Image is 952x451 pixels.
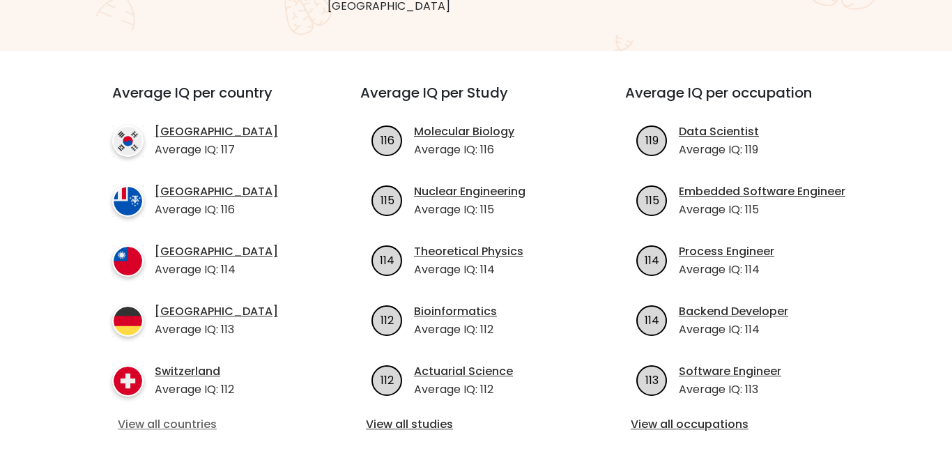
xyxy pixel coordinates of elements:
[679,381,781,398] p: Average IQ: 113
[679,243,774,260] a: Process Engineer
[112,185,144,217] img: country
[155,201,278,218] p: Average IQ: 116
[155,243,278,260] a: [GEOGRAPHIC_DATA]
[155,183,278,200] a: [GEOGRAPHIC_DATA]
[155,363,234,380] a: Switzerland
[631,416,851,433] a: View all occupations
[645,132,659,148] text: 119
[155,261,278,278] p: Average IQ: 114
[155,321,278,338] p: Average IQ: 113
[414,142,514,158] p: Average IQ: 116
[366,416,586,433] a: View all studies
[112,365,144,397] img: country
[679,201,845,218] p: Average IQ: 115
[112,84,310,118] h3: Average IQ per country
[679,303,788,320] a: Backend Developer
[155,142,278,158] p: Average IQ: 117
[679,363,781,380] a: Software Engineer
[679,142,759,158] p: Average IQ: 119
[112,125,144,157] img: country
[414,123,514,140] a: Molecular Biology
[679,321,788,338] p: Average IQ: 114
[155,303,278,320] a: [GEOGRAPHIC_DATA]
[360,84,592,118] h3: Average IQ per Study
[414,381,513,398] p: Average IQ: 112
[645,372,659,388] text: 113
[112,305,144,337] img: country
[155,381,234,398] p: Average IQ: 112
[645,192,659,208] text: 115
[381,372,394,388] text: 112
[679,261,774,278] p: Average IQ: 114
[414,243,523,260] a: Theoretical Physics
[381,192,394,208] text: 115
[679,123,759,140] a: Data Scientist
[414,261,523,278] p: Average IQ: 114
[112,245,144,277] img: country
[118,416,305,433] a: View all countries
[381,312,394,328] text: 112
[155,123,278,140] a: [GEOGRAPHIC_DATA]
[380,252,394,268] text: 114
[414,303,497,320] a: Bioinformatics
[679,183,845,200] a: Embedded Software Engineer
[414,321,497,338] p: Average IQ: 112
[414,363,513,380] a: Actuarial Science
[645,312,659,328] text: 114
[625,84,857,118] h3: Average IQ per occupation
[381,132,394,148] text: 116
[414,183,525,200] a: Nuclear Engineering
[645,252,659,268] text: 114
[414,201,525,218] p: Average IQ: 115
